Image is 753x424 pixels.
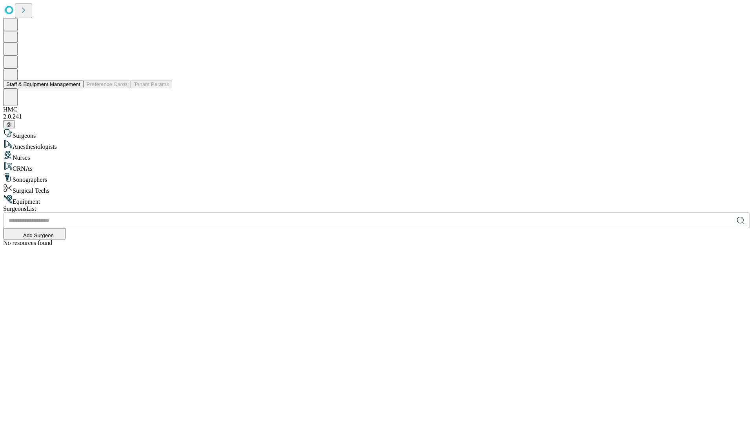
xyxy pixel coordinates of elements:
[3,106,750,113] div: HMC
[3,228,66,239] button: Add Surgeon
[3,194,750,205] div: Equipment
[6,121,12,127] span: @
[3,150,750,161] div: Nurses
[3,183,750,194] div: Surgical Techs
[3,172,750,183] div: Sonographers
[3,80,84,88] button: Staff & Equipment Management
[3,128,750,139] div: Surgeons
[3,161,750,172] div: CRNAs
[84,80,131,88] button: Preference Cards
[131,80,172,88] button: Tenant Params
[23,232,54,238] span: Add Surgeon
[3,120,15,128] button: @
[3,113,750,120] div: 2.0.241
[3,205,750,212] div: Surgeons List
[3,239,750,247] div: No resources found
[3,139,750,150] div: Anesthesiologists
